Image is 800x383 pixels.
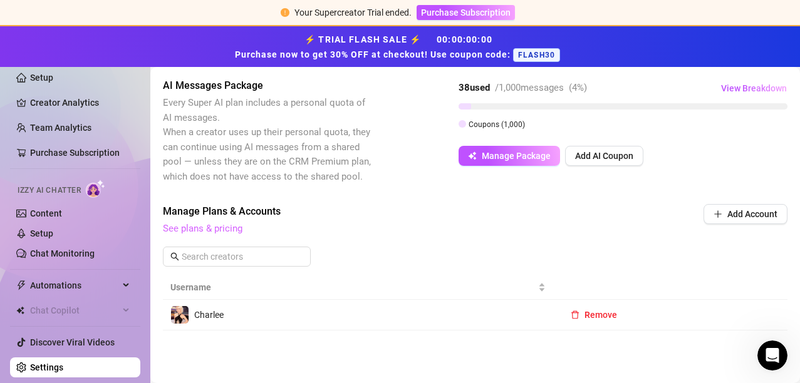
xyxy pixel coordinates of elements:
th: Username [163,275,553,300]
span: Purchase Subscription [421,8,511,18]
button: Add Account [704,204,787,224]
span: Username [170,280,536,294]
span: Every Super AI plan includes a personal quota of AI messages. When a creator uses up their person... [163,97,371,182]
input: Search creators [182,250,293,263]
span: Remove [584,310,617,320]
a: Setup [30,73,53,83]
a: Discover Viral Videos [30,337,115,347]
a: Chat Monitoring [30,248,95,258]
span: Coupons ( 1,000 ) [469,120,525,129]
button: View Breakdown [720,78,787,98]
a: Purchase Subscription [417,8,515,18]
span: ( 4 %) [569,82,587,93]
span: Your Supercreator Trial ended. [294,8,412,18]
span: exclamation-circle [281,8,289,17]
button: Remove [561,305,627,325]
span: FLASH30 [513,48,560,62]
span: Automations [30,275,119,295]
span: AI Messages Package [163,78,373,93]
span: View Breakdown [721,83,787,93]
button: Add AI Coupon [565,146,643,166]
iframe: Intercom live chat [757,340,787,370]
a: Purchase Subscription [30,148,120,158]
span: / 1,000 messages [495,82,564,93]
img: Charlee [171,306,189,324]
img: Chat Copilot [16,306,24,315]
span: thunderbolt [16,280,26,290]
strong: Purchase now to get 30% OFF at checkout! Use coupon code: [235,49,513,59]
strong: 38 used [459,82,490,93]
a: Settings [30,362,63,372]
button: Manage Package [459,146,560,166]
a: See plans & pricing [163,223,242,234]
span: Chat Copilot [30,300,119,320]
a: Setup [30,228,53,238]
span: Add AI Coupon [575,151,633,161]
a: Content [30,208,62,218]
span: Charlee [194,310,224,320]
span: search [170,252,179,261]
span: delete [571,310,579,319]
a: Team Analytics [30,123,91,133]
span: Manage Plans & Accounts [163,204,618,219]
span: Izzy AI Chatter [18,185,81,197]
img: AI Chatter [86,180,105,198]
span: plus [714,210,722,218]
span: Manage Package [482,151,551,161]
a: Creator Analytics [30,93,130,113]
strong: ⚡ TRIAL FLASH SALE ⚡ [235,34,565,59]
span: Add Account [727,209,777,219]
span: 00 : 00 : 00 : 00 [437,34,492,44]
button: Purchase Subscription [417,5,515,20]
